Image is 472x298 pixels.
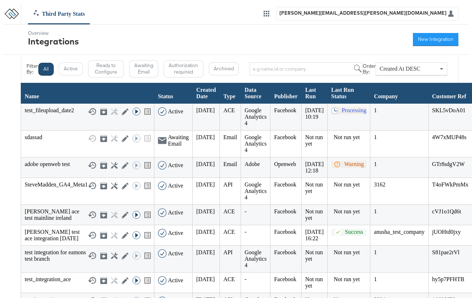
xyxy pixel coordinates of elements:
[270,83,302,104] th: Publisher
[374,249,377,255] span: 1
[143,211,152,219] svg: View missing tracking codes
[374,229,424,235] span: anusha_test_company
[432,249,459,255] span: S81pae2rVl
[274,208,296,214] span: Facebook
[27,63,38,75] div: Filter By:
[143,276,152,285] svg: View missing tracking codes
[129,60,158,78] button: Awaiting Email
[168,250,183,257] div: Active
[245,208,246,214] span: -
[154,83,192,104] th: Status
[245,229,246,235] span: -
[342,107,366,114] div: Processing
[168,277,183,284] div: Active
[374,208,377,214] span: 1
[193,83,220,104] th: Created Date
[305,161,324,174] span: [DATE] 12:18
[432,107,466,113] span: SKL5vDoA01
[245,161,260,167] span: Adobe
[223,276,235,282] span: ACE
[196,208,215,214] span: [DATE]
[302,83,328,104] th: Last Run
[374,161,377,167] span: 1
[274,181,296,188] span: Facebook
[334,249,367,256] div: Not run yet
[432,276,464,282] span: hy5p7PFHTB
[143,251,152,260] svg: View missing tracking codes
[168,108,183,115] div: Active
[196,181,215,188] span: [DATE]
[432,208,461,214] span: cVJ1o1Qd6t
[305,134,323,147] span: Not run yet
[334,181,367,188] div: Not run yet
[88,60,124,78] button: Ready to Configure
[21,83,154,104] th: Name
[223,107,235,113] span: ACE
[305,208,323,221] span: Not run yet
[274,161,296,167] span: Openweb
[28,36,79,47] div: Integrations
[196,107,215,113] span: [DATE]
[143,107,152,116] svg: View missing tracking codes
[374,276,377,282] span: 1
[305,249,323,262] span: Not run yet
[223,208,235,214] span: ACE
[25,229,150,242] div: [PERSON_NAME] test ace integration [DATE]
[374,107,377,113] span: 1
[223,161,237,167] span: Email
[25,208,150,221] div: [PERSON_NAME] ace test mainline ireland
[274,134,296,140] span: Facebook
[305,229,324,241] span: [DATE] 16:22
[168,183,183,189] div: Active
[223,181,233,188] span: API
[38,63,54,76] button: All
[143,161,152,170] svg: View missing tracking codes
[223,249,233,255] span: API
[25,276,150,285] div: test_integration_ace
[25,249,150,262] div: test integration for eamons test branch
[164,60,203,78] button: Authorization required
[196,229,215,235] span: [DATE]
[196,134,215,140] span: [DATE]
[196,161,215,167] span: [DATE]
[223,229,235,235] span: ACE
[25,181,150,190] div: SteveMadden_GA4_Meta1
[370,83,428,104] th: Company
[334,276,367,283] div: Not run yet
[209,62,239,75] button: Archived
[196,276,215,282] span: [DATE]
[28,30,79,36] div: Overview
[241,83,270,104] th: Data Source
[374,181,385,188] span: 3162
[305,107,324,120] span: [DATE] 10:19
[380,66,420,72] span: Created At DESC
[363,63,376,75] div: Order By:
[245,134,266,153] span: Google Analytics 4
[345,229,363,236] div: Success
[28,10,90,17] a: Third Party Stats
[344,161,364,168] div: Warning
[25,161,150,170] div: adobe openweb test
[25,107,150,116] div: test_fileupload_date2
[245,276,246,282] span: -
[274,249,296,255] span: Facebook
[245,107,266,126] span: Google Analytics 4
[305,276,323,289] span: Not run yet
[168,230,183,236] div: Active
[223,134,237,140] span: Email
[279,10,447,16] div: [PERSON_NAME][EMAIL_ADDRESS][PERSON_NAME][DOMAIN_NAME]
[168,209,183,216] div: Active
[274,276,296,282] span: Facebook
[428,83,472,104] th: Customer Ref
[250,62,363,75] input: e.g name,id or company
[168,134,189,147] div: Awaiting Email
[432,229,461,235] span: jUOHtd0jxy
[432,181,468,188] span: T4oFWkPmMx
[220,83,241,104] th: Type
[274,229,296,235] span: Facebook
[432,161,465,167] span: GTr8sdgV2W
[143,231,152,240] svg: View missing tracking codes
[334,208,367,215] div: Not run yet
[245,181,266,200] span: Google Analytics 4
[374,134,377,140] span: 1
